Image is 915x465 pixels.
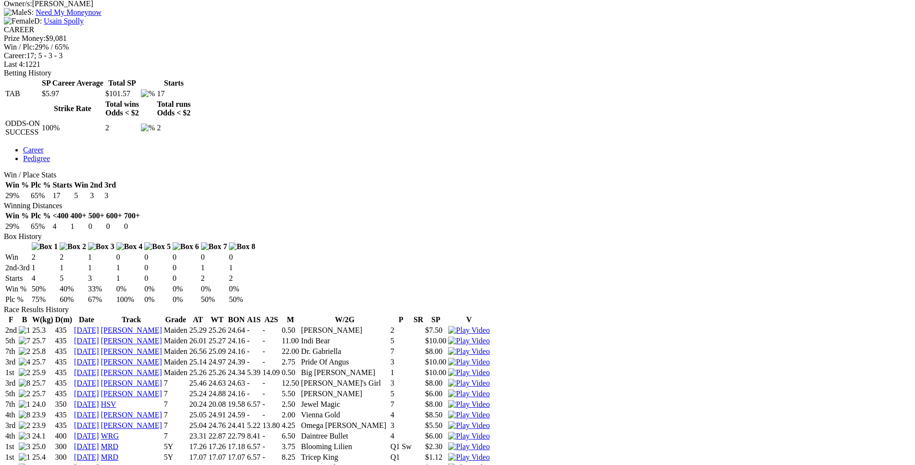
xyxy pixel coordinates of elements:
a: Watch Replay on Watchdog [448,337,489,345]
img: 2 [19,368,30,377]
th: BON [227,315,246,325]
th: Win % [5,211,29,221]
th: Total SP [105,78,139,88]
th: Win % [5,180,29,190]
img: 3 [19,432,30,440]
td: 3 [104,191,116,201]
th: Grade [163,315,188,325]
td: - [247,389,261,399]
td: 1 [116,274,143,283]
td: 5 [59,274,87,283]
div: Box History [4,232,911,241]
td: 26.01 [189,336,207,346]
th: Track [100,315,163,325]
img: 2 [19,347,30,356]
td: 0 [172,263,200,273]
th: Starts [156,78,191,88]
div: Betting History [4,69,911,77]
td: $10.00 [425,357,447,367]
th: <400 [52,211,69,221]
div: Race Results History [4,305,911,314]
img: Box 4 [116,242,143,251]
td: 50% [228,295,256,304]
img: Play Video [448,326,489,335]
td: 2 [105,119,139,137]
img: 2 [19,421,30,430]
td: 65% [30,222,51,231]
th: W(kg) [32,315,54,325]
td: $8.00 [425,378,447,388]
td: 25.26 [189,368,207,377]
td: 75% [31,295,59,304]
td: 7 [163,400,188,409]
a: Career [23,146,44,154]
a: [PERSON_NAME] [101,368,162,377]
td: 24.97 [208,357,226,367]
a: Watch Replay on Watchdog [448,400,489,408]
td: 2 [156,119,191,137]
td: 25.26 [208,368,226,377]
td: 25.7 [32,357,54,367]
td: Maiden [163,347,188,356]
a: Watch Replay on Watchdog [448,347,489,355]
img: Play Video [448,400,489,409]
th: 600+ [106,211,123,221]
a: Need My Moneynow [36,8,101,16]
img: Play Video [448,453,489,462]
a: [DATE] [74,326,99,334]
img: 8 [19,411,30,419]
img: Play Video [448,379,489,388]
td: 0% [172,295,200,304]
td: Win [5,252,30,262]
td: 1st [5,368,17,377]
td: 50% [31,284,59,294]
td: 0% [201,284,228,294]
img: Male [4,8,27,17]
img: 2 [19,390,30,398]
td: 24.63 [208,378,226,388]
th: SP Career Average [41,78,104,88]
td: 2 [201,274,228,283]
a: [DATE] [74,347,99,355]
td: 24.39 [227,357,246,367]
td: 2nd-3rd [5,263,30,273]
td: 5 [74,191,88,201]
a: WRG [101,432,119,440]
a: [DATE] [74,379,99,387]
div: Win / Place Stats [4,171,911,179]
a: Watch Replay on Watchdog [448,421,489,429]
th: W/2G [301,315,389,325]
td: 0% [116,284,143,294]
a: [DATE] [74,453,99,461]
div: 17; 5 - 3 - 3 [4,51,911,60]
td: 3 [390,357,412,367]
td: Indi Bear [301,336,389,346]
td: 24.16 [227,347,246,356]
th: Strike Rate [41,100,104,118]
img: Box 7 [201,242,227,251]
td: 24.88 [208,389,226,399]
img: Play Video [448,368,489,377]
span: Prize Money: [4,34,46,42]
td: 0 [172,274,200,283]
td: ODDS-ON SUCCESS [5,119,40,137]
img: Play Video [448,347,489,356]
td: Dr. Gabriella [301,347,389,356]
td: 25.7 [32,336,54,346]
td: Maiden [163,326,188,335]
td: 7 [163,389,188,399]
td: 24.63 [227,378,246,388]
td: 7th [5,400,17,409]
td: 25.24 [189,389,207,399]
td: $6.00 [425,389,447,399]
td: 24.16 [227,336,246,346]
td: 0% [228,284,256,294]
td: 24.34 [227,368,246,377]
td: $7.50 [425,326,447,335]
td: 25.29 [189,326,207,335]
td: $10.00 [425,368,447,377]
img: % [141,89,155,98]
td: 5.50 [281,389,300,399]
td: 2nd [5,326,17,335]
td: 0 [116,252,143,262]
